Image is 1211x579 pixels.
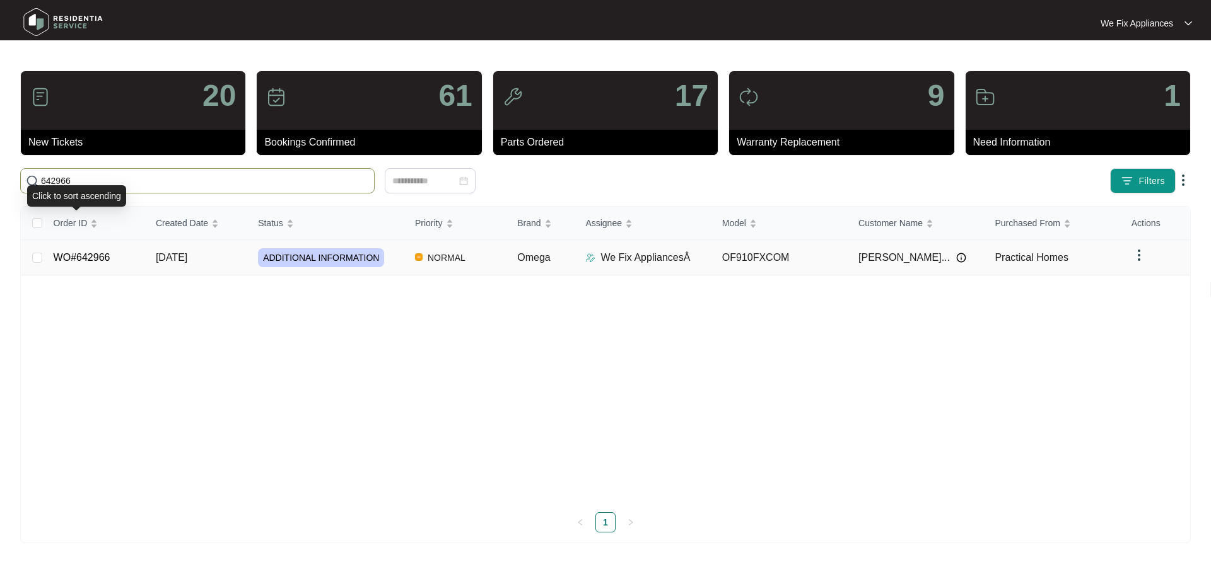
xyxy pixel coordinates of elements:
[1101,17,1173,30] p: We Fix Appliances
[438,81,472,111] p: 61
[675,81,708,111] p: 17
[928,81,945,111] p: 9
[858,250,950,265] span: [PERSON_NAME]...
[1176,173,1191,188] img: dropdown arrow
[146,207,248,240] th: Created Date
[858,216,923,230] span: Customer Name
[621,512,641,532] li: Next Page
[570,512,590,532] li: Previous Page
[585,253,595,263] img: Assigner Icon
[264,135,481,150] p: Bookings Confirmed
[415,253,423,261] img: Vercel Logo
[19,3,107,41] img: residentia service logo
[26,175,38,187] img: search-icon
[266,87,286,107] img: icon
[1132,248,1147,263] img: dropdown arrow
[712,240,848,275] td: OF910FXCOM
[595,512,616,532] li: 1
[517,252,550,263] span: Omega
[415,216,443,230] span: Priority
[27,185,126,207] div: Click to sort ascending
[739,87,759,107] img: icon
[995,252,1068,263] span: Practical Homes
[627,519,635,526] span: right
[54,216,88,230] span: Order ID
[258,248,384,267] span: ADDITIONAL INFORMATION
[202,81,236,111] p: 20
[405,207,507,240] th: Priority
[248,207,405,240] th: Status
[956,253,966,263] img: Info icon
[1121,207,1190,240] th: Actions
[1121,175,1133,187] img: filter icon
[1138,175,1165,188] span: Filters
[503,87,523,107] img: icon
[712,207,848,240] th: Model
[585,216,622,230] span: Assignee
[41,174,369,188] input: Search by Order Id, Assignee Name, Customer Name, Brand and Model
[1164,81,1181,111] p: 1
[985,207,1121,240] th: Purchased From
[30,87,50,107] img: icon
[576,519,584,526] span: left
[600,250,690,265] p: We Fix AppliancesÂ
[737,135,954,150] p: Warranty Replacement
[973,135,1190,150] p: Need Information
[1185,20,1192,26] img: dropdown arrow
[517,216,541,230] span: Brand
[501,135,718,150] p: Parts Ordered
[596,513,615,532] a: 1
[54,252,110,263] a: WO#642966
[156,216,208,230] span: Created Date
[507,207,575,240] th: Brand
[258,216,283,230] span: Status
[848,207,985,240] th: Customer Name
[44,207,146,240] th: Order ID
[423,250,471,265] span: NORMAL
[570,512,590,532] button: left
[1110,168,1176,193] button: filter iconFilters
[995,216,1060,230] span: Purchased From
[575,207,711,240] th: Assignee
[621,512,641,532] button: right
[156,252,187,263] span: [DATE]
[722,216,746,230] span: Model
[28,135,245,150] p: New Tickets
[975,87,995,107] img: icon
